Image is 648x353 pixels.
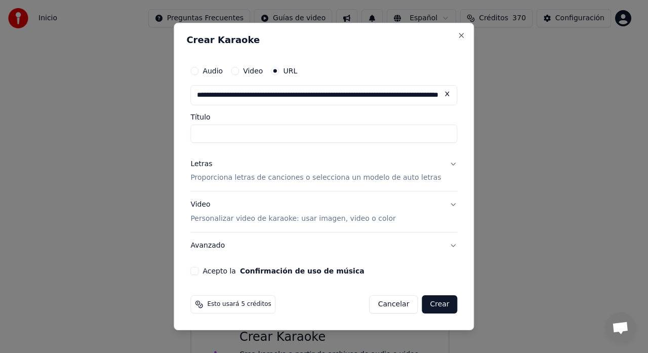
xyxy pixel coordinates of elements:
label: Acepto la [202,267,364,274]
label: Video [243,67,263,74]
button: Avanzado [190,232,457,259]
span: Esto usará 5 créditos [207,300,271,308]
div: Letras [190,159,212,169]
label: Título [190,113,457,121]
div: Video [190,200,395,224]
label: Audio [202,67,223,74]
button: VideoPersonalizar video de karaoke: usar imagen, video o color [190,192,457,232]
p: Proporciona letras de canciones o selecciona un modelo de auto letras [190,173,441,183]
label: URL [283,67,297,74]
p: Personalizar video de karaoke: usar imagen, video o color [190,214,395,224]
button: Cancelar [370,295,418,313]
h2: Crear Karaoke [186,35,461,45]
button: Acepto la [240,267,364,274]
button: LetrasProporciona letras de canciones o selecciona un modelo de auto letras [190,151,457,191]
button: Crear [422,295,457,313]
